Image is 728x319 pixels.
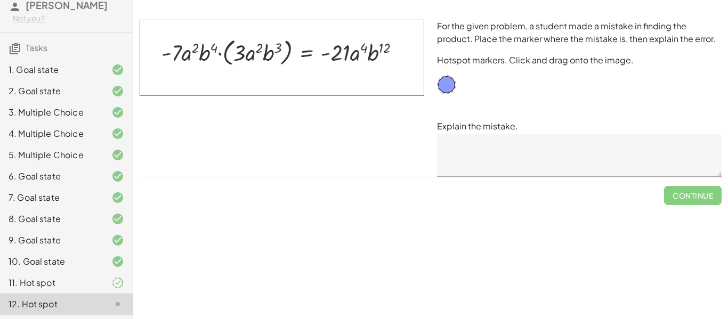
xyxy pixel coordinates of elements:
[437,54,722,67] p: Hotspot markers. Click and drag onto the image.
[9,63,94,76] div: 1. Goal state
[111,191,124,204] i: Task finished and correct.
[140,20,424,96] img: 0886c92d32dd19760ffa48c2dfc6e395adaf3d3f40faf5cd72724b1e9700f50a.png
[9,106,94,119] div: 3. Multiple Choice
[13,13,124,24] div: Not you?
[111,149,124,161] i: Task finished and correct.
[9,255,94,268] div: 10. Goal state
[437,20,722,45] p: For the given problem, a student made a mistake in finding the product. Place the marker where th...
[111,85,124,97] i: Task finished and correct.
[111,276,124,289] i: Task finished and part of it marked as correct.
[9,170,94,183] div: 6. Goal state
[26,42,47,53] span: Tasks
[9,127,94,140] div: 4. Multiple Choice
[111,255,124,268] i: Task finished and correct.
[9,149,94,161] div: 5. Multiple Choice
[9,212,94,225] div: 8. Goal state
[111,106,124,119] i: Task finished and correct.
[111,234,124,247] i: Task finished and correct.
[9,298,94,310] div: 12. Hot spot
[111,170,124,183] i: Task finished and correct.
[9,234,94,247] div: 9. Goal state
[9,276,94,289] div: 11. Hot spot
[9,85,94,97] div: 2. Goal state
[111,63,124,76] i: Task finished and correct.
[111,127,124,140] i: Task finished and correct.
[111,298,124,310] i: Task not started.
[111,212,124,225] i: Task finished and correct.
[9,191,94,204] div: 7. Goal state
[437,120,722,133] p: Explain the mistake.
